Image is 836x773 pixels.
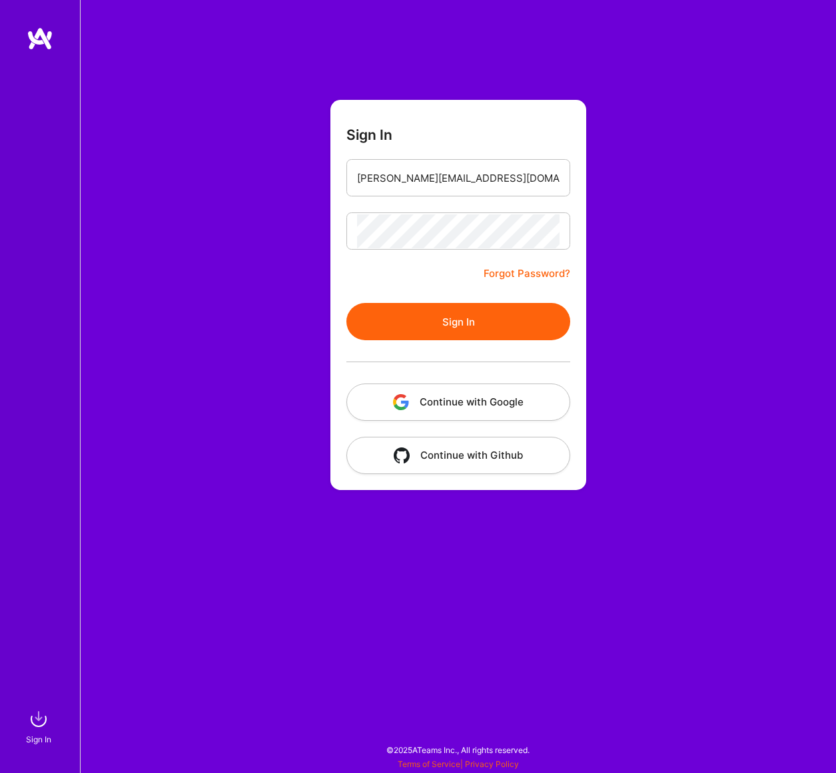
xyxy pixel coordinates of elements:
a: Forgot Password? [484,266,570,282]
button: Continue with Github [346,437,570,474]
img: icon [393,394,409,410]
img: icon [394,447,410,463]
span: | [398,759,519,769]
div: Sign In [26,732,51,746]
a: Terms of Service [398,759,460,769]
a: Privacy Policy [465,759,519,769]
h3: Sign In [346,127,392,143]
button: Sign In [346,303,570,340]
button: Continue with Google [346,384,570,421]
img: sign in [25,706,52,732]
a: sign inSign In [28,706,52,746]
img: logo [27,27,53,51]
input: Email... [357,161,560,195]
div: © 2025 ATeams Inc., All rights reserved. [80,733,836,766]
